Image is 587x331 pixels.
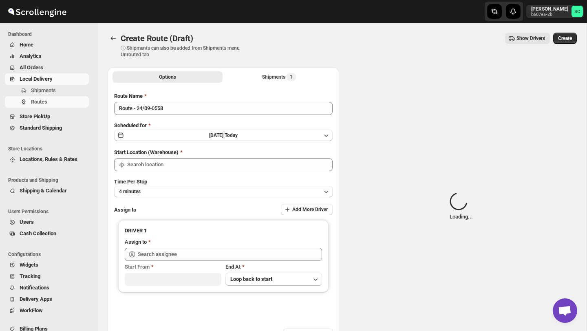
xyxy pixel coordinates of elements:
[290,74,293,80] span: 1
[574,9,580,14] text: SC
[262,73,296,81] div: Shipments
[20,76,53,82] span: Local Delivery
[209,132,225,138] span: [DATE] |
[5,85,89,96] button: Shipments
[114,122,147,128] span: Scheduled for
[20,262,38,268] span: Widgets
[505,33,550,44] button: Show Drivers
[20,296,52,302] span: Delivery Apps
[125,238,147,246] div: Assign to
[20,125,62,131] span: Standard Shipping
[114,130,333,141] button: [DATE]|Today
[5,154,89,165] button: Locations, Rules & Rates
[230,276,272,282] span: Loop back to start
[20,64,43,71] span: All Orders
[225,263,322,271] div: End At
[114,179,147,185] span: Time Per Stop
[20,42,33,48] span: Home
[7,1,68,22] img: ScrollEngine
[121,33,193,43] span: Create Route (Draft)
[572,6,583,17] span: Sanjay chetri
[114,102,333,115] input: Eg: Bengaluru Route
[5,185,89,196] button: Shipping & Calendar
[20,307,43,313] span: WorkFlow
[8,146,92,152] span: Store Locations
[225,132,238,138] span: Today
[114,93,143,99] span: Route Name
[20,285,49,291] span: Notifications
[224,71,334,83] button: Selected Shipments
[5,216,89,228] button: Users
[114,207,136,213] span: Assign to
[553,33,577,44] button: Create
[31,87,56,93] span: Shipments
[108,86,339,329] div: All Route Options
[558,35,572,42] span: Create
[526,5,584,18] button: User menu
[31,99,47,105] span: Routes
[5,293,89,305] button: Delivery Apps
[531,6,568,12] p: [PERSON_NAME]
[20,230,56,236] span: Cash Collection
[281,204,333,215] button: Add More Driver
[5,62,89,73] button: All Orders
[20,219,34,225] span: Users
[20,53,42,59] span: Analytics
[225,273,322,286] button: Loop back to start
[20,113,50,119] span: Store PickUp
[5,259,89,271] button: Widgets
[5,39,89,51] button: Home
[5,228,89,239] button: Cash Collection
[5,305,89,316] button: WorkFlow
[125,227,322,235] h3: DRIVER 1
[125,264,150,270] span: Start From
[8,177,92,183] span: Products and Shipping
[138,248,322,261] input: Search assignee
[5,96,89,108] button: Routes
[531,12,568,17] p: b607ea-2b
[114,149,179,155] span: Start Location (Warehouse)
[20,188,67,194] span: Shipping & Calendar
[20,273,40,279] span: Tracking
[8,208,92,215] span: Users Permissions
[121,45,249,58] p: ⓘ Shipments can also be added from Shipments menu Unrouted tab
[553,298,577,323] div: Open chat
[159,74,176,80] span: Options
[108,33,119,44] button: Routes
[292,206,328,213] span: Add More Driver
[8,31,92,38] span: Dashboard
[5,282,89,293] button: Notifications
[127,158,333,171] input: Search location
[5,51,89,62] button: Analytics
[516,35,545,42] span: Show Drivers
[20,156,77,162] span: Locations, Rules & Rates
[114,186,333,197] button: 4 minutes
[119,188,141,195] span: 4 minutes
[5,271,89,282] button: Tracking
[8,251,92,258] span: Configurations
[113,71,223,83] button: All Route Options
[450,192,473,221] div: Loading...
